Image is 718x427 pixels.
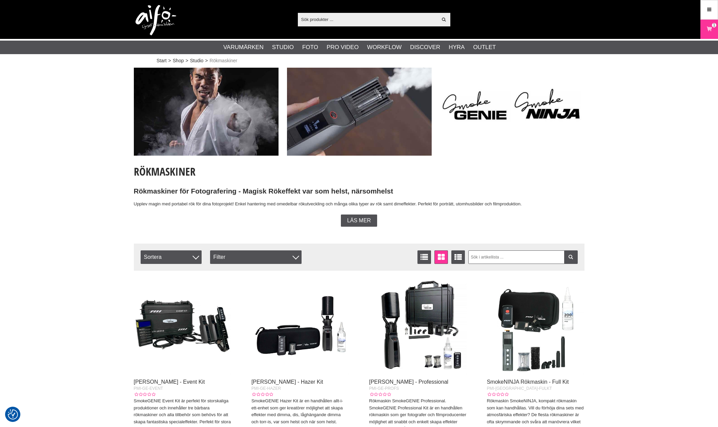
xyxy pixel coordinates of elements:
[302,43,318,52] a: Foto
[173,57,184,64] a: Shop
[440,68,585,156] img: Annons:003 ban-smoke-logo-pmi.jpg
[134,164,540,179] h1: Rökmaskiner
[205,57,208,64] span: >
[369,391,391,398] div: Kundbetyg: 0
[449,43,465,52] a: Hyra
[564,250,578,264] a: Filtrera
[287,68,432,156] img: Annons:002 ban-smoke-02.jpg
[251,277,349,375] img: SmokeGENIE Rökmaskin - Hazer Kit
[134,391,156,398] div: Kundbetyg: 0
[487,379,569,385] a: SmokeNINJA Rökmaskin - Full Kit
[451,250,465,264] a: Utökad listvisning
[8,408,18,421] button: Samtyckesinställningar
[251,379,323,385] a: [PERSON_NAME] - Hazer Kit
[134,68,279,156] img: Annons:001 ban-smoke-01.jpg
[327,43,358,52] a: Pro Video
[434,250,448,264] a: Fönstervisning
[417,250,431,264] a: Listvisning
[157,57,167,64] a: Start
[8,409,18,420] img: Revisit consent button
[369,379,448,385] a: [PERSON_NAME] - Professional
[487,277,584,375] img: SmokeNINJA Rökmaskin - Full Kit
[223,43,264,52] a: Varumärken
[487,386,552,391] span: PMI-[GEOGRAPHIC_DATA]-FULKT
[367,43,402,52] a: Workflow
[141,250,202,264] span: Sortera
[272,43,294,52] a: Studio
[468,250,578,264] input: Sök i artikellista ...
[251,386,281,391] span: PMI-GE-HAZER
[369,277,467,375] img: SmokeGENIE Rökmaskin - Professional
[134,379,205,385] a: [PERSON_NAME] - Event Kit
[210,57,238,64] span: Rökmaskiner
[168,57,171,64] span: >
[190,57,204,64] a: Studio
[298,14,438,24] input: Sök produkter ...
[347,218,371,224] span: Läs mer
[134,186,540,196] h2: Rökmaskiner för Fotografering - Magisk Rökeffekt var som helst, närsomhelst
[210,250,302,264] div: Filter
[713,22,715,28] span: 1
[251,391,273,398] div: Kundbetyg: 0
[134,386,163,391] span: PMI-GE-EVENT
[134,201,540,208] p: Upplev magin med portabel rök för dina fotoprojekt! Enkel hantering med omedelbar rökutveckling o...
[473,43,496,52] a: Outlet
[136,5,176,36] img: logo.png
[134,277,231,375] img: SmokeGENIE Rökmaskin - Event Kit
[185,57,188,64] span: >
[369,386,399,391] span: PMI-GE-PROFS
[410,43,440,52] a: Discover
[487,391,509,398] div: Kundbetyg: 0
[701,21,718,37] a: 1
